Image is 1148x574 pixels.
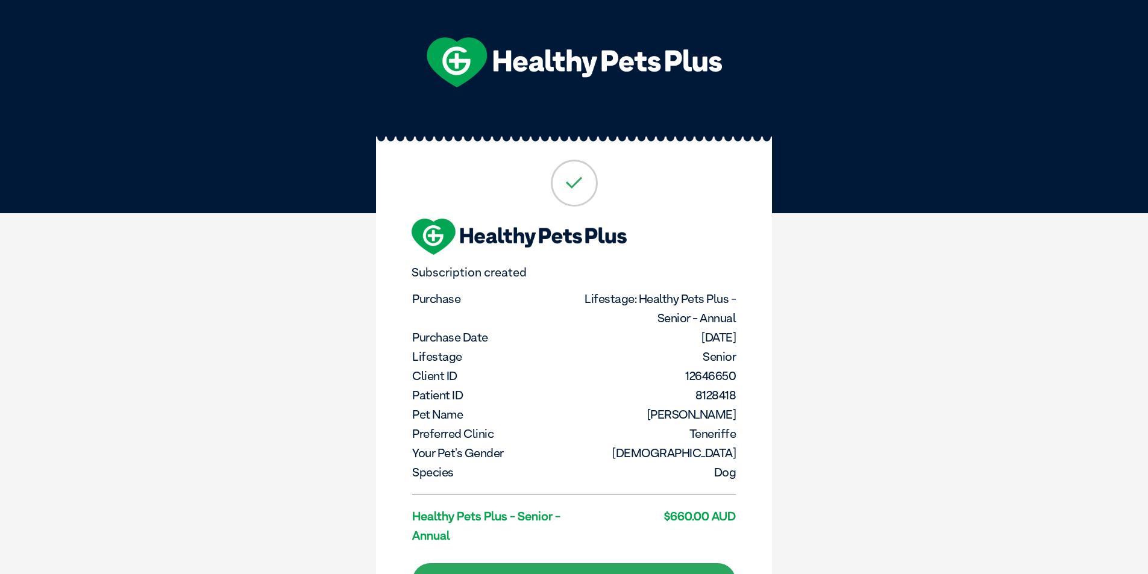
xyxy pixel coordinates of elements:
[576,443,736,463] dd: [DEMOGRAPHIC_DATA]
[412,266,736,279] p: Subscription created
[576,424,736,443] dd: Teneriffe
[412,219,627,255] img: hpp-logo
[412,463,573,482] dt: Species
[576,366,736,385] dd: 12646650
[576,328,736,347] dd: [DATE]
[576,405,736,424] dd: [PERSON_NAME]
[576,463,736,482] dd: Dog
[412,366,573,385] dt: Client ID
[576,347,736,366] dd: Senior
[576,385,736,405] dd: 8128418
[427,37,722,87] img: hpp-logo-landscape-green-white.png
[576,507,736,526] dd: $660.00 AUD
[412,507,573,545] dt: Healthy Pets Plus - Senior - Annual
[412,328,573,347] dt: Purchase Date
[412,385,573,405] dt: Patient ID
[412,424,573,443] dt: Preferred Clinic
[412,289,573,308] dt: Purchase
[412,443,573,463] dt: Your pet's gender
[576,289,736,328] dd: Lifestage: Healthy Pets Plus - Senior - Annual
[412,405,573,424] dt: Pet Name
[412,347,573,366] dt: Lifestage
